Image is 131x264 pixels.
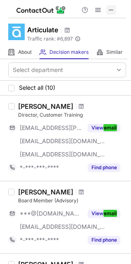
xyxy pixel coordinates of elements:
[49,49,89,55] span: Decision makers
[103,210,117,217] em: email
[18,111,126,119] div: Director, Customer Training
[18,49,32,55] span: About
[19,84,55,91] span: Select all (10)
[18,197,126,204] div: Board Member (Advisory)
[8,24,25,40] img: ec601f7f4e561233973e974174a4498b
[88,209,120,218] button: Reveal Button
[27,25,58,35] h1: Articulate
[20,124,83,132] span: [EMAIL_ADDRESS][PERSON_NAME][DOMAIN_NAME]
[103,124,117,131] em: email
[106,49,123,55] span: Similar
[20,137,105,145] span: [EMAIL_ADDRESS][DOMAIN_NAME]
[20,223,105,230] span: [EMAIL_ADDRESS][DOMAIN_NAME]
[13,66,63,74] div: Select department
[18,102,73,110] div: [PERSON_NAME]
[88,124,120,132] button: Reveal Button
[88,163,120,172] button: Reveal Button
[20,151,105,158] span: [EMAIL_ADDRESS][DOMAIN_NAME]
[18,188,73,196] div: [PERSON_NAME]
[16,5,66,15] img: ContactOut v5.3.10
[27,36,73,42] span: Traffic rank: # 6,897
[88,236,120,244] button: Reveal Button
[20,210,83,217] span: ***@[DOMAIN_NAME]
